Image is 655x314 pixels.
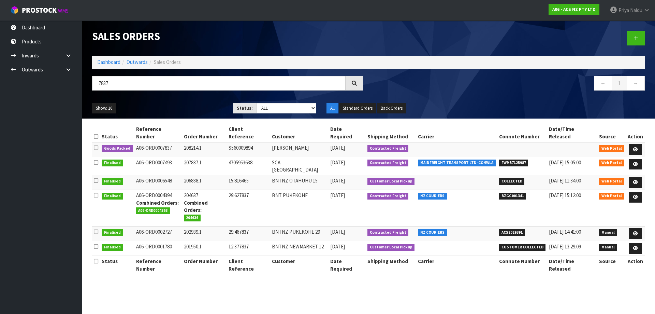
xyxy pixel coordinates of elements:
span: Contracted Freight [367,160,409,166]
strong: Combined Orders: [184,200,208,213]
th: Status [100,124,134,142]
a: Dashboard [97,59,120,65]
td: A06-ORD0001780 [134,241,182,256]
span: A06-ORD0004393 [136,207,170,214]
span: [DATE] [330,229,345,235]
button: Back Orders [377,103,406,114]
th: Customer [270,124,329,142]
span: Contracted Freight [367,145,409,152]
th: Customer [270,256,329,274]
span: Web Portal [599,178,624,185]
th: Shipping Method [366,124,417,142]
input: Search sales orders [92,76,346,91]
span: Customer Local Pickup [367,178,415,185]
td: S560009894 [227,142,270,157]
th: Connote Number [497,256,548,274]
a: 1 [612,76,627,91]
th: Client Reference [227,124,270,142]
th: Order Number [182,256,227,274]
th: Carrier [416,256,497,274]
span: Finalised [102,178,123,185]
small: WMS [58,8,69,14]
button: All [326,103,338,114]
span: ProStock [22,6,57,15]
th: Action [626,124,645,142]
td: 204637 [182,190,227,227]
span: Manual [599,229,617,236]
nav: Page navigation [374,76,645,93]
td: SCA [GEOGRAPHIC_DATA] [270,157,329,175]
span: Contracted Freight [367,193,409,200]
strong: Status: [237,105,253,111]
th: Connote Number [497,124,548,142]
th: Reference Number [134,256,182,274]
th: Source [597,256,626,274]
td: 206838.1 [182,175,227,190]
span: Goods Packed [102,145,133,152]
span: NZ COURIERS [418,229,447,236]
span: 204636 [184,215,201,221]
span: Customer Local Pickup [367,244,415,251]
span: [DATE] [330,177,345,184]
button: Standard Orders [339,103,376,114]
a: ← [594,76,612,91]
span: Web Portal [599,193,624,200]
th: Status [100,256,134,274]
span: [DATE] [330,243,345,250]
td: 4705953638 [227,157,270,175]
td: A06-ORD0004394 [134,190,182,227]
td: 29:627837 [227,190,270,227]
span: MAINFREIGHT TRANSPORT LTD -CONWLA [418,160,496,166]
span: Web Portal [599,160,624,166]
th: Client Reference [227,256,270,274]
strong: Combined Orders: [136,200,179,206]
span: COLLECTED [499,178,525,185]
a: Outwards [127,59,148,65]
a: → [627,76,645,91]
img: cube-alt.png [10,6,19,14]
span: [DATE] [330,192,345,199]
span: [DATE] 14:41:00 [549,229,581,235]
td: 12:377837 [227,241,270,256]
span: Sales Orders [154,59,181,65]
span: FWM57125987 [499,160,528,166]
span: Manual [599,244,617,251]
span: [DATE] 15:05:00 [549,159,581,166]
td: BNT PUKEKOHE [270,190,329,227]
span: Priya [618,7,629,13]
td: BNTNZ OTAHUHU 15 [270,175,329,190]
button: Show: 10 [92,103,116,114]
span: BZGG001341 [499,193,526,200]
td: A06-ORD0007837 [134,142,182,157]
span: ACS2029391 [499,229,525,236]
span: Finalised [102,193,123,200]
span: Finalised [102,229,123,236]
td: 207837.1 [182,157,227,175]
th: Date/Time Released [547,124,597,142]
span: CUSTOMER COLLECTED [499,244,546,251]
span: [DATE] [330,159,345,166]
td: 202939.1 [182,227,227,241]
span: Contracted Freight [367,229,409,236]
th: Date/Time Released [547,256,597,274]
td: 15:816465 [227,175,270,190]
span: Finalised [102,160,123,166]
td: 201950.1 [182,241,227,256]
td: A06-ORD0002727 [134,227,182,241]
th: Carrier [416,124,497,142]
th: Reference Number [134,124,182,142]
span: [DATE] 13:29:09 [549,243,581,250]
span: [DATE] [330,145,345,151]
a: A06 - ACS NZ PTY LTD [549,4,599,15]
span: NZ COURIERS [418,193,447,200]
span: Finalised [102,244,123,251]
th: Action [626,256,645,274]
td: BNTNZ NEWMARKET 12 [270,241,329,256]
th: Date Required [329,124,366,142]
th: Date Required [329,256,366,274]
span: [DATE] 11:34:00 [549,177,581,184]
td: 208214.1 [182,142,227,157]
td: A06-ORD0007493 [134,157,182,175]
span: Naidu [630,7,642,13]
h1: Sales Orders [92,31,363,42]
